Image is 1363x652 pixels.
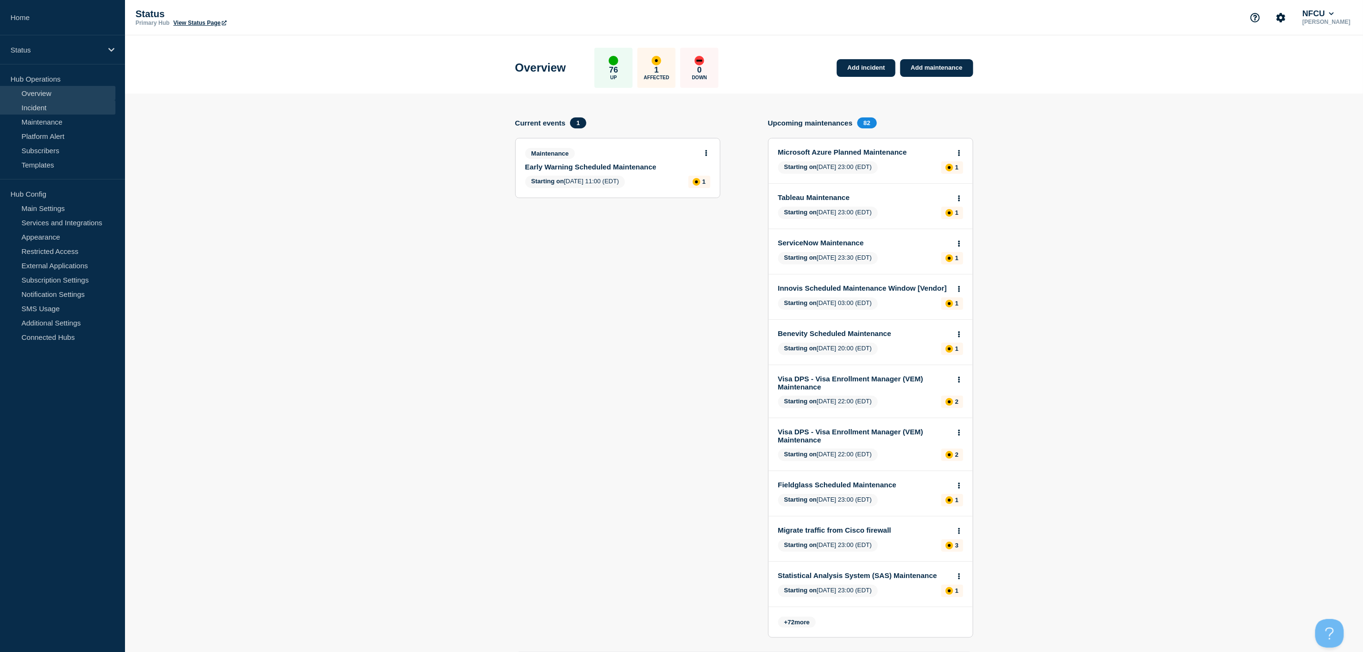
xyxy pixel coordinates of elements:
[778,494,878,506] span: [DATE] 23:00 (EDT)
[778,617,816,628] span: + more
[946,542,953,549] div: affected
[695,56,704,65] div: down
[525,148,575,159] span: Maintenance
[837,59,895,77] a: Add incident
[955,542,958,549] p: 3
[778,297,878,310] span: [DATE] 03:00 (EDT)
[525,163,697,171] a: Early Warning Scheduled Maintenance
[784,451,817,458] span: Starting on
[784,541,817,548] span: Starting on
[697,65,702,75] p: 0
[515,119,566,127] h4: Current events
[778,252,878,264] span: [DATE] 23:30 (EDT)
[778,396,878,408] span: [DATE] 22:00 (EDT)
[778,449,878,461] span: [DATE] 22:00 (EDT)
[778,428,950,444] a: Visa DPS - Visa Enrollment Manager (VEM) Maintenance
[778,375,950,391] a: Visa DPS - Visa Enrollment Manager (VEM) Maintenance
[1301,19,1353,25] p: [PERSON_NAME]
[900,59,973,77] a: Add maintenance
[610,75,617,80] p: Up
[778,148,950,156] a: Microsoft Azure Planned Maintenance
[778,284,950,292] a: Innovis Scheduled Maintenance Window [Vendor]
[778,207,878,219] span: [DATE] 23:00 (EDT)
[173,20,226,26] a: View Status Page
[778,481,950,489] a: Fieldglass Scheduled Maintenance
[778,585,878,597] span: [DATE] 23:00 (EDT)
[946,209,953,217] div: affected
[778,161,878,174] span: [DATE] 23:00 (EDT)
[784,299,817,306] span: Starting on
[955,587,958,594] p: 1
[778,329,950,337] a: Benevity Scheduled Maintenance
[955,398,958,405] p: 2
[946,345,953,353] div: affected
[946,398,953,406] div: affected
[955,345,958,352] p: 1
[946,496,953,504] div: affected
[515,61,566,74] h1: Overview
[955,451,958,458] p: 2
[946,254,953,262] div: affected
[946,587,953,595] div: affected
[857,117,876,128] span: 82
[778,539,878,552] span: [DATE] 23:00 (EDT)
[644,75,669,80] p: Affected
[778,193,950,201] a: Tableau Maintenance
[778,526,950,534] a: Migrate traffic from Cisco firewall
[655,65,659,75] p: 1
[1315,619,1344,648] iframe: Help Scout Beacon - Open
[609,65,618,75] p: 76
[784,345,817,352] span: Starting on
[768,119,853,127] h4: Upcoming maintenances
[1245,8,1265,28] button: Support
[946,300,953,307] div: affected
[652,56,661,65] div: affected
[946,451,953,459] div: affected
[702,178,706,185] p: 1
[955,209,958,216] p: 1
[788,619,794,626] span: 72
[784,254,817,261] span: Starting on
[784,398,817,405] span: Starting on
[10,46,102,54] p: Status
[609,56,618,65] div: up
[531,178,564,185] span: Starting on
[1271,8,1291,28] button: Account settings
[1301,9,1336,19] button: NFCU
[692,75,707,80] p: Down
[784,209,817,216] span: Starting on
[946,164,953,171] div: affected
[778,343,878,355] span: [DATE] 20:00 (EDT)
[778,239,950,247] a: ServiceNow Maintenance
[955,496,958,504] p: 1
[570,117,586,128] span: 1
[955,164,958,171] p: 1
[955,254,958,262] p: 1
[778,571,950,579] a: Statistical Analysis System (SAS) Maintenance
[135,9,326,20] p: Status
[784,163,817,170] span: Starting on
[955,300,958,307] p: 1
[784,496,817,503] span: Starting on
[525,176,625,188] span: [DATE] 11:00 (EDT)
[693,178,700,186] div: affected
[784,587,817,594] span: Starting on
[135,20,169,26] p: Primary Hub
